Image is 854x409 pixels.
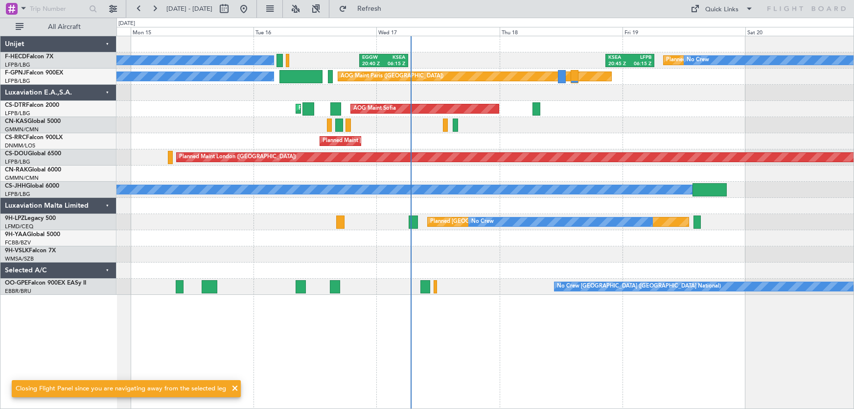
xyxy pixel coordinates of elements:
a: OO-GPEFalcon 900EX EASy II [5,280,86,286]
div: Planned Maint London ([GEOGRAPHIC_DATA]) [179,150,296,165]
div: [DATE] [118,20,135,28]
a: CN-KASGlobal 5000 [5,119,61,124]
span: CS-RRC [5,135,26,141]
span: OO-GPE [5,280,28,286]
a: CS-JHHGlobal 6000 [5,183,59,189]
a: LFPB/LBG [5,110,30,117]
a: GMMN/CMN [5,126,39,133]
span: CS-JHH [5,183,26,189]
a: LFPB/LBG [5,77,30,85]
div: KSEA [384,54,405,61]
div: Planned Maint [GEOGRAPHIC_DATA] ([GEOGRAPHIC_DATA]) [666,53,820,68]
a: CN-RAKGlobal 6000 [5,167,61,173]
a: 9H-VSLKFalcon 7X [5,248,56,254]
div: Planned [GEOGRAPHIC_DATA] ([GEOGRAPHIC_DATA]) [430,215,569,229]
a: F-HECDFalcon 7X [5,54,53,60]
div: No Crew [GEOGRAPHIC_DATA] ([GEOGRAPHIC_DATA] National) [557,279,721,294]
a: WMSA/SZB [5,255,34,263]
div: Planned Maint Sofia [299,101,348,116]
a: F-GPNJFalcon 900EX [5,70,63,76]
div: EGGW [362,54,384,61]
span: CS-DOU [5,151,28,157]
span: 9H-YAA [5,232,27,238]
span: CN-RAK [5,167,28,173]
a: CS-DOUGlobal 6500 [5,151,61,157]
a: LFPB/LBG [5,158,30,166]
span: F-HECD [5,54,26,60]
span: F-GPNJ [5,70,26,76]
a: CS-DTRFalcon 2000 [5,102,59,108]
a: FCBB/BZV [5,239,31,246]
div: Closing Flight Panel since you are navigating away from the selected leg [16,384,226,394]
div: 20:40 Z [362,61,384,68]
div: 06:15 Z [384,61,405,68]
div: LFPB [630,54,651,61]
div: Wed 17 [376,27,499,36]
span: 9H-LPZ [5,216,24,221]
a: LFPB/LBG [5,191,30,198]
div: KSEA [608,54,630,61]
a: LFPB/LBG [5,61,30,69]
span: [DATE] - [DATE] [166,4,212,13]
div: Tue 16 [254,27,376,36]
div: Fri 19 [623,27,745,36]
div: No Crew [471,215,494,229]
div: 06:15 Z [630,61,651,68]
div: Planned Maint [GEOGRAPHIC_DATA] ([GEOGRAPHIC_DATA]) [323,134,477,148]
span: All Aircraft [25,24,103,30]
button: Quick Links [686,1,758,17]
span: 9H-VSLK [5,248,29,254]
a: CS-RRCFalcon 900LX [5,135,63,141]
div: No Crew [687,53,709,68]
a: DNMM/LOS [5,142,35,149]
div: Quick Links [705,5,739,15]
div: 20:45 Z [608,61,630,68]
a: LFMD/CEQ [5,223,33,230]
a: EBBR/BRU [5,288,31,295]
a: 9H-LPZLegacy 500 [5,216,56,221]
div: Mon 15 [131,27,254,36]
span: CS-DTR [5,102,26,108]
a: GMMN/CMN [5,174,39,182]
div: Thu 18 [500,27,623,36]
button: All Aircraft [11,19,106,35]
div: AOG Maint Paris ([GEOGRAPHIC_DATA]) [341,69,443,84]
input: Trip Number [30,1,86,16]
button: Refresh [334,1,393,17]
span: CN-KAS [5,119,27,124]
a: 9H-YAAGlobal 5000 [5,232,60,238]
span: Refresh [349,5,390,12]
div: AOG Maint Sofia [353,101,396,116]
